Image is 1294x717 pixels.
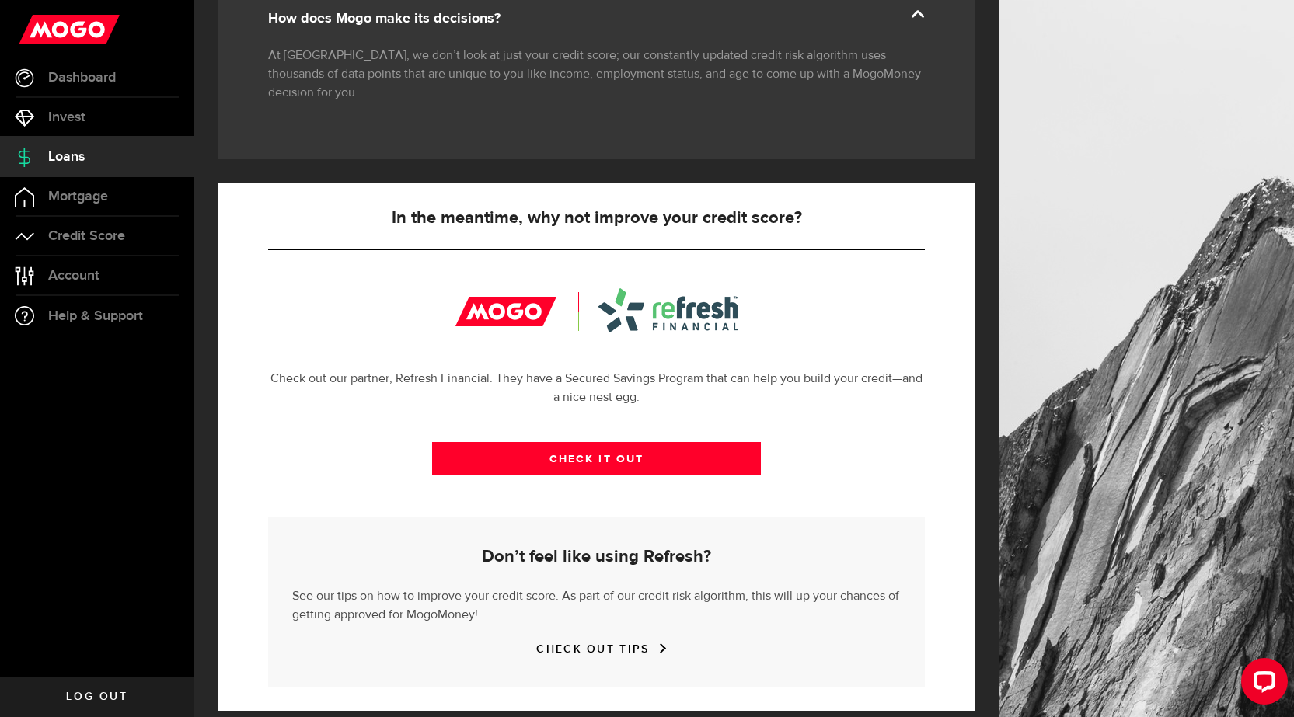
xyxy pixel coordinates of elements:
[48,229,125,243] span: Credit Score
[48,110,85,124] span: Invest
[432,442,761,475] a: CHECK IT OUT
[268,47,925,103] p: At [GEOGRAPHIC_DATA], we don’t look at just your credit score; our constantly updated credit risk...
[1229,652,1294,717] iframe: LiveChat chat widget
[48,71,116,85] span: Dashboard
[48,309,143,323] span: Help & Support
[536,642,656,656] a: CHECK OUT TIPS
[292,548,901,566] h5: Don’t feel like using Refresh?
[48,150,85,164] span: Loans
[48,190,108,204] span: Mortgage
[48,269,99,283] span: Account
[268,209,925,228] h5: In the meantime, why not improve your credit score?
[268,9,925,28] div: How does Mogo make its decisions?
[292,583,901,625] p: See our tips on how to improve your credit score. As part of our credit risk algorithm, this will...
[268,370,925,407] p: Check out our partner, Refresh Financial. They have a Secured Savings Program that can help you b...
[66,691,127,702] span: Log out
